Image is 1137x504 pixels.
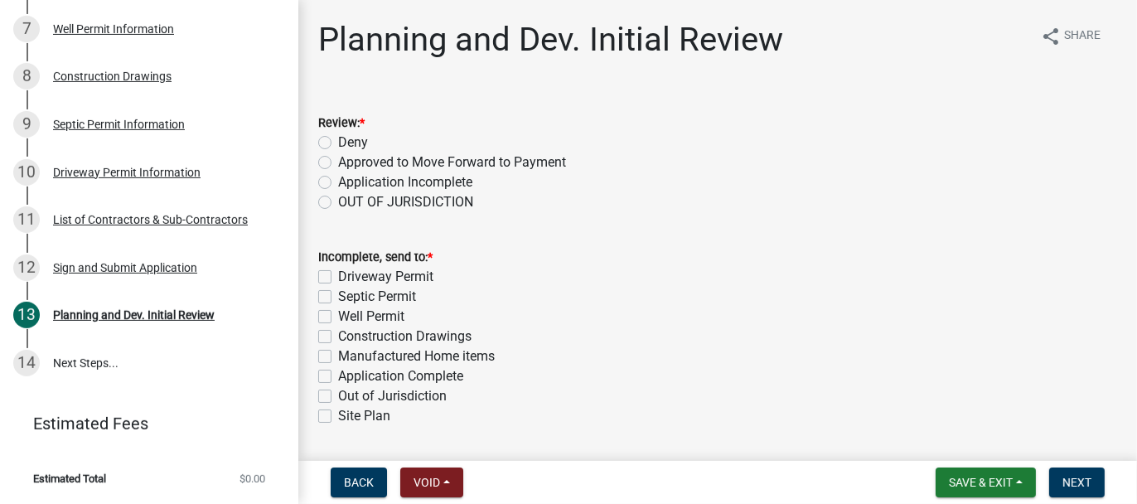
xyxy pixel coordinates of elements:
div: 7 [13,16,40,42]
div: Construction Drawings [53,70,172,82]
button: Void [400,468,463,497]
label: OUT OF JURISDICTION [338,192,473,212]
div: 10 [13,159,40,186]
span: Void [414,476,440,489]
label: Construction Drawings [338,327,472,346]
h1: Planning and Dev. Initial Review [318,20,783,60]
label: Application Complete [338,366,463,386]
label: Manufactured Home items [338,346,495,366]
button: Next [1049,468,1105,497]
span: Save & Exit [949,476,1013,489]
label: Incomplete, send to: [318,252,433,264]
span: Share [1064,27,1101,46]
label: Application Incomplete [338,172,472,192]
div: 14 [13,350,40,376]
span: $0.00 [239,473,265,484]
label: Well Permit [338,307,404,327]
button: Back [331,468,387,497]
div: 9 [13,111,40,138]
label: Approved to Move Forward to Payment [338,153,566,172]
div: Sign and Submit Application [53,262,197,274]
label: Driveway Permit [338,267,433,287]
div: 13 [13,302,40,328]
div: 8 [13,63,40,90]
span: Next [1062,476,1091,489]
div: Driveway Permit Information [53,167,201,178]
a: Estimated Fees [13,407,272,440]
div: Septic Permit Information [53,119,185,130]
label: Deny [338,133,368,153]
div: 11 [13,206,40,233]
i: share [1041,27,1061,46]
div: Well Permit Information [53,23,174,35]
div: List of Contractors & Sub-Contractors [53,214,248,225]
label: Out of Jurisdiction [338,386,447,406]
div: 12 [13,254,40,281]
button: Save & Exit [936,468,1036,497]
button: shareShare [1028,20,1114,52]
label: Site Plan [338,406,390,426]
label: Review: [318,118,365,129]
div: Planning and Dev. Initial Review [53,309,215,321]
span: Estimated Total [33,473,106,484]
span: Back [344,476,374,489]
label: Septic Permit [338,287,416,307]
